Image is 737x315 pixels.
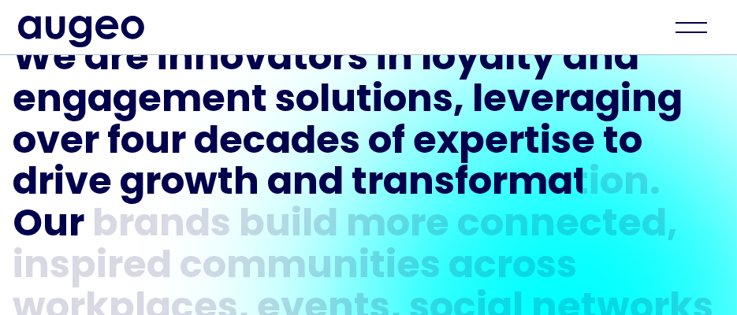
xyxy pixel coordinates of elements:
div: expertise [413,123,595,165]
div: We [13,39,76,81]
div: innovators [157,39,368,81]
div: loyalty [421,39,555,81]
div: connected, [457,206,678,247]
div: communities [180,247,441,289]
div: Our [13,206,84,247]
div: solutions, [275,81,464,123]
div: engagement [13,81,267,123]
a: home [18,16,144,49]
div: more [346,206,449,247]
div: over [13,123,99,165]
div: menu [664,10,719,45]
div: drive [13,164,112,206]
div: decades [194,123,360,165]
div: of [368,123,405,165]
div: four [107,123,186,165]
div: leveraging [472,81,683,123]
div: build [239,206,338,247]
div: brands [92,206,231,247]
div: inspired [13,247,172,289]
div: transformation. [352,164,661,206]
div: are [84,39,149,81]
div: growth [120,164,259,206]
div: to [603,123,642,165]
div: and [267,164,344,206]
div: and [563,39,639,81]
div: across [449,247,577,289]
div: in [376,39,413,81]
